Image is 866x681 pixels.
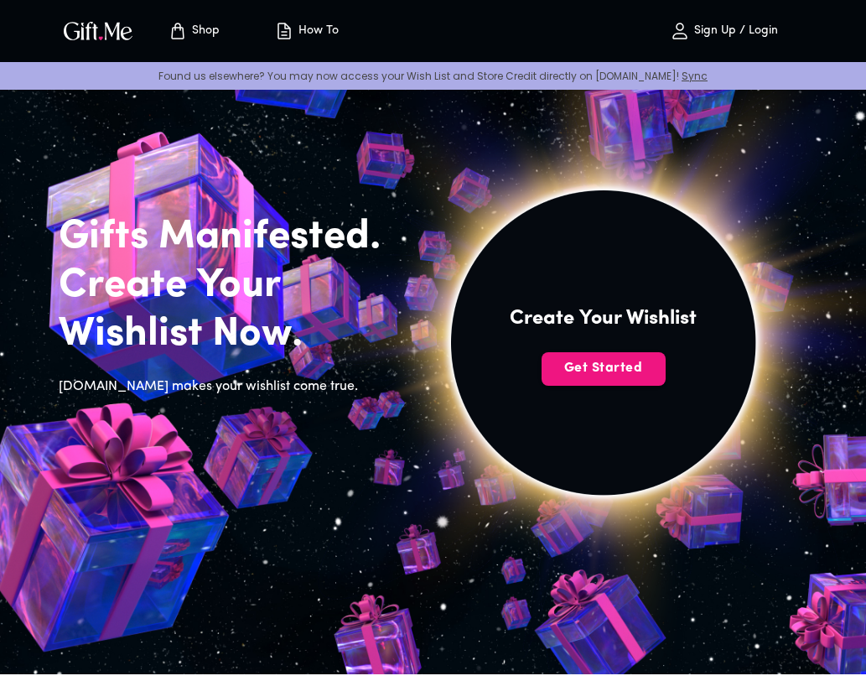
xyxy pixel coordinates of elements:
h2: Wishlist Now. [59,310,407,359]
button: GiftMe Logo [59,21,137,41]
h4: Create Your Wishlist [510,305,697,332]
img: how-to.svg [274,21,294,41]
h6: [DOMAIN_NAME] makes your wishlist come true. [59,376,407,398]
a: Sync [682,69,708,83]
button: Sign Up / Login [640,4,807,58]
p: Sign Up / Login [690,24,778,39]
p: Found us elsewhere? You may now access your Wish List and Store Credit directly on [DOMAIN_NAME]! [13,69,853,83]
button: Get Started [542,352,666,386]
p: How To [294,24,339,39]
h2: Create Your [59,262,407,310]
button: How To [260,4,352,58]
img: GiftMe Logo [60,18,136,43]
span: Get Started [542,359,666,377]
button: Store page [148,4,240,58]
p: Shop [188,24,220,39]
h2: Gifts Manifested. [59,213,407,262]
